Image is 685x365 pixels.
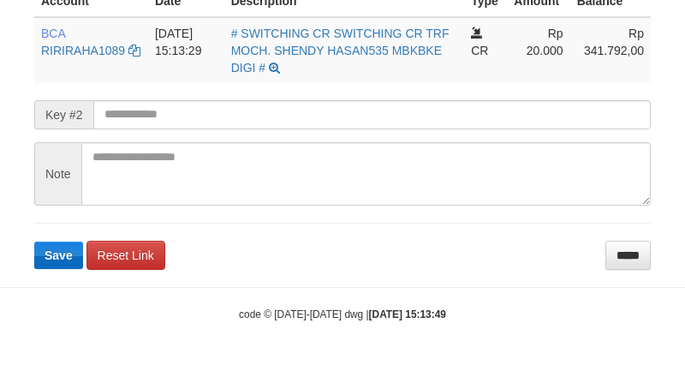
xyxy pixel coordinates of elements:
[86,241,165,270] a: Reset Link
[128,44,140,57] a: Copy RIRIRAHA1089 to clipboard
[570,17,651,83] td: Rp 341.792,00
[98,248,154,262] span: Reset Link
[507,17,569,83] td: Rp 20.000
[34,242,83,269] button: Save
[34,100,93,129] span: Key #2
[231,27,450,75] a: # SWITCHING CR SWITCHING CR TRF MOCH. SHENDY HASAN535 MBKBKE DIGI #
[41,27,65,40] span: BCA
[369,308,446,320] strong: [DATE] 15:13:49
[45,248,73,262] span: Save
[471,44,488,57] span: CR
[239,308,446,320] small: code © [DATE]-[DATE] dwg |
[148,17,224,83] td: [DATE] 15:13:29
[41,44,125,57] a: RIRIRAHA1089
[34,142,81,206] span: Note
